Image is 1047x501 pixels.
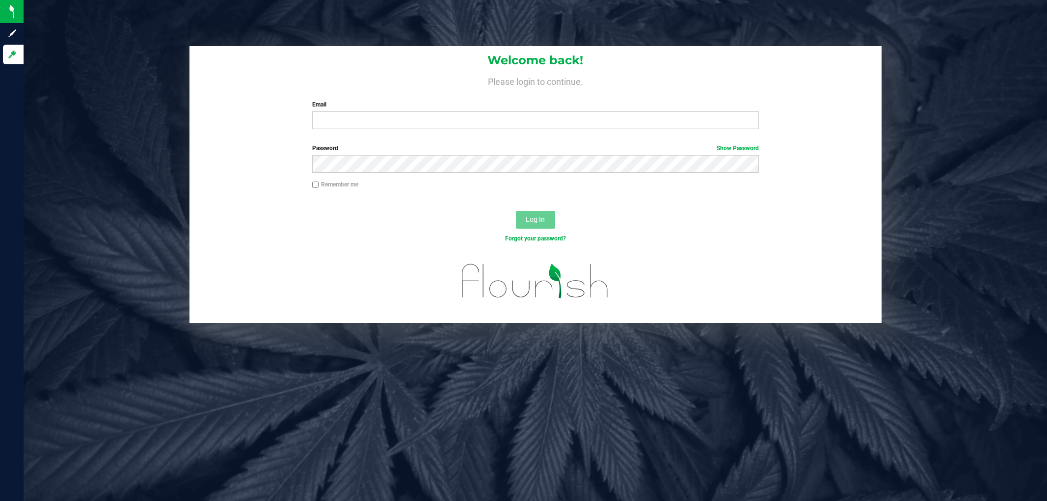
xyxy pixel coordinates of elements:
[449,253,622,309] img: flourish_logo.svg
[7,28,17,38] inline-svg: Sign up
[7,50,17,59] inline-svg: Log in
[516,211,555,229] button: Log In
[526,215,545,223] span: Log In
[312,180,358,189] label: Remember me
[312,100,759,109] label: Email
[312,145,338,152] span: Password
[189,75,882,86] h4: Please login to continue.
[505,235,566,242] a: Forgot your password?
[189,54,882,67] h1: Welcome back!
[717,145,759,152] a: Show Password
[312,182,319,188] input: Remember me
